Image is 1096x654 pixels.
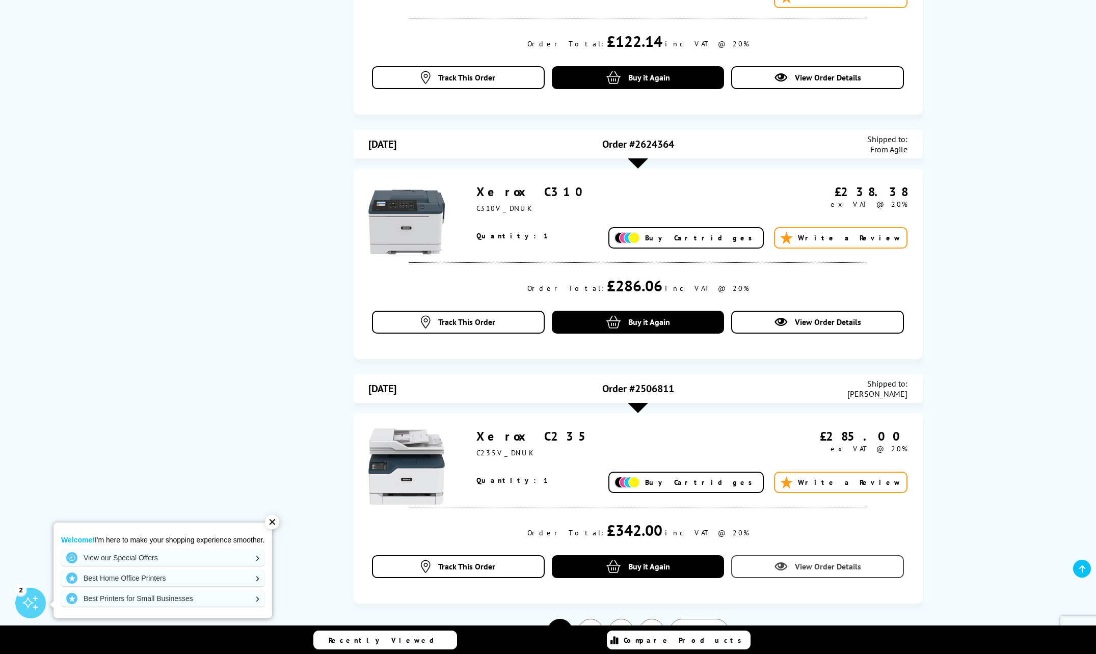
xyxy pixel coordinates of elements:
[628,561,670,571] span: Buy it Again
[778,444,907,453] div: ex VAT @ 20%
[476,476,550,485] span: Quantity: 1
[774,472,907,493] a: Write a Review
[670,619,729,644] button: Next
[476,428,594,444] a: Xerox C235
[438,317,495,327] span: Track This Order
[368,382,396,395] span: [DATE]
[665,39,749,48] div: inc VAT @ 20%
[602,138,674,151] span: Order #2624364
[614,232,640,244] img: Add Cartridges
[665,528,749,537] div: inc VAT @ 20%
[608,619,634,644] button: 3
[608,472,764,493] a: Buy Cartridges
[15,584,26,595] div: 2
[265,515,279,529] div: ✕
[527,284,604,293] div: Order Total:
[795,317,861,327] span: View Order Details
[847,389,907,399] span: [PERSON_NAME]
[61,536,95,544] strong: Welcome!
[607,276,662,295] div: £286.06
[798,233,901,242] span: Write a Review
[608,227,764,249] a: Buy Cartridges
[778,184,907,200] div: £238.38
[61,590,264,607] a: Best Printers for Small Businesses
[552,555,725,578] a: Buy it Again
[628,317,670,327] span: Buy it Again
[731,66,904,89] a: View Order Details
[774,227,907,249] a: Write a Review
[867,134,907,144] span: Shipped to:
[795,561,861,571] span: View Order Details
[578,619,603,644] button: 2
[798,478,901,487] span: Write a Review
[438,72,495,83] span: Track This Order
[476,184,590,200] a: Xerox C310
[372,66,545,89] a: Track This Order
[527,528,604,537] div: Order Total:
[61,535,264,544] p: I'm here to make your shopping experience smoother.
[607,520,662,540] div: £342.00
[313,631,457,649] a: Recently Viewed
[368,428,445,505] img: Xerox C235
[639,619,664,644] button: 4
[438,561,495,571] span: Track This Order
[476,448,778,457] div: C235V_DNIUK
[731,555,904,578] a: View Order Details
[372,555,545,578] a: Track This Order
[867,144,907,154] span: From Agile
[527,39,604,48] div: Order Total:
[372,311,545,334] a: Track This Order
[552,66,725,89] a: Buy it Again
[778,200,907,209] div: ex VAT @ 20%
[552,311,725,334] a: Buy it Again
[665,284,749,293] div: inc VAT @ 20%
[847,378,907,389] span: Shipped to:
[602,382,674,395] span: Order #2506811
[329,636,444,645] span: Recently Viewed
[731,311,904,334] a: View Order Details
[645,233,758,242] span: Buy Cartridges
[614,477,640,488] img: Add Cartridges
[607,631,751,649] a: Compare Products
[778,428,907,444] div: £285.00
[628,72,670,83] span: Buy it Again
[607,31,662,51] div: £122.14
[476,204,778,213] div: C310V_DNIUK
[368,184,445,260] img: Xerox C310
[476,231,550,240] span: Quantity: 1
[645,478,758,487] span: Buy Cartridges
[368,138,396,151] span: [DATE]
[61,570,264,586] a: Best Home Office Printers
[624,636,747,645] span: Compare Products
[61,550,264,566] a: View our Special Offers
[795,72,861,83] span: View Order Details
